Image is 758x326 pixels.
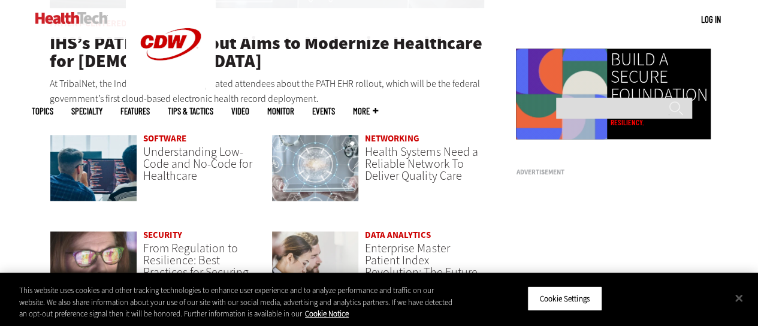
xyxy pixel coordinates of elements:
[19,285,455,320] div: This website uses cookies and other tracking technologies to enhance user experience and to analy...
[35,12,108,24] img: Home
[365,132,419,144] a: Networking
[271,134,360,213] a: Healthcare networking
[126,79,216,92] a: CDW
[312,107,335,116] a: Events
[168,107,213,116] a: Tips & Tactics
[271,134,360,201] img: Healthcare networking
[365,240,477,304] a: Enterprise Master Patient Index Revolution: The Future of Healthcare Data Management
[143,144,252,184] a: Understanding Low-Code and No-Code for Healthcare
[516,169,696,176] h3: Advertisement
[143,132,186,144] a: Software
[50,134,138,213] a: Coworkers coding
[701,13,721,26] div: User menu
[50,134,138,201] img: Coworkers coding
[50,231,138,309] a: woman wearing glasses looking at healthcare data on screen
[305,309,349,319] a: More information about your privacy
[50,231,138,298] img: woman wearing glasses looking at healthcare data on screen
[365,229,431,241] a: Data Analytics
[231,107,249,116] a: Video
[516,49,607,140] img: Colorful animated shapes
[143,240,249,304] a: From Regulation to Resilience: Best Practices for Securing Healthcare Data in an AI Era
[143,229,182,241] a: Security
[610,111,708,126] a: Care continuity relies on resiliency.
[701,14,721,25] a: Log in
[71,107,102,116] span: Specialty
[271,231,360,309] a: medical researchers look at data on desktop monitor
[120,107,150,116] a: Features
[271,231,360,298] img: medical researchers look at data on desktop monitor
[267,107,294,116] a: MonITor
[365,144,478,184] a: Health Systems Need a Reliable Network To Deliver Quality Care
[527,286,602,311] button: Cookie Settings
[32,107,53,116] span: Topics
[726,285,752,311] button: Close
[353,107,378,116] span: More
